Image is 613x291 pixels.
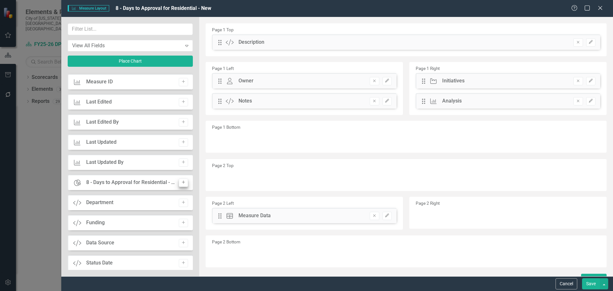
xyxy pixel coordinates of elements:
div: Initiatives [442,77,465,85]
small: Page 1 Bottom [212,125,240,130]
div: Funding [86,219,105,226]
div: Status Date [86,259,113,267]
button: Place Chart [68,56,193,67]
small: Page 2 Left [212,201,234,206]
span: 8 - Days to Approval for Residential - New [116,5,211,11]
div: Last Edited [86,98,112,106]
small: Page 1 Top [212,27,234,32]
button: Save [582,278,600,289]
div: Department [86,199,113,206]
div: Owner [238,77,254,85]
div: Notes [238,97,252,105]
div: Last Updated By [86,159,124,166]
small: Page 1 Left [212,66,234,71]
div: Description [238,39,264,46]
small: Page 2 Bottom [212,239,240,244]
div: Last Edited By [86,119,119,126]
div: Last Updated [86,139,117,146]
div: Measure ID [86,78,113,86]
div: Measure Data [238,212,271,219]
div: Analysis [442,97,462,105]
small: Page 1 Right [416,66,440,71]
small: Page 2 Top [212,163,234,168]
input: Filter List... [68,23,193,35]
small: Page 2 Right [416,201,440,206]
span: Measure Layout [68,5,109,11]
button: Add Page [581,274,607,284]
div: 8 - Days to Approval for Residential - New [86,179,176,186]
button: Cancel [556,278,577,289]
div: View All Fields [72,42,182,49]
div: Data Source [86,239,114,247]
